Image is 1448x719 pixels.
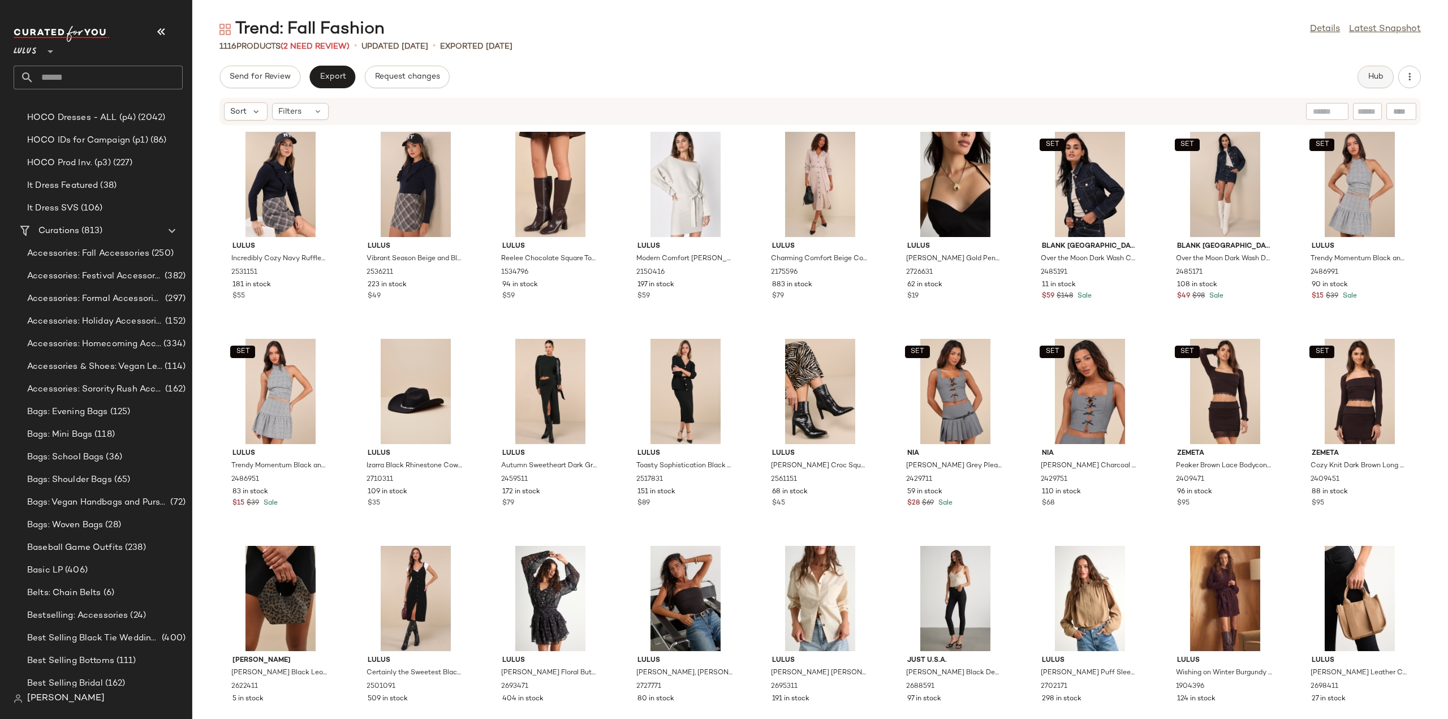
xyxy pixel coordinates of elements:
[367,254,463,264] span: Vibrant Season Beige and Blue Plaid Mini Skirt
[906,461,1002,471] span: [PERSON_NAME] Grey Pleated Mini Skirt
[636,475,663,485] span: 2517831
[148,134,167,147] span: (86)
[772,449,868,459] span: Lulus
[368,280,407,290] span: 223 in stock
[27,428,92,441] span: Bags: Mini Bags
[231,268,257,278] span: 2531151
[763,546,877,651] img: 2695311_02_front_2025-07-24.jpg
[637,280,674,290] span: 197 in stock
[628,339,743,444] img: 12132921_2517831.jpg
[1368,72,1384,81] span: Hub
[771,268,798,278] span: 2175596
[905,346,930,358] button: SET
[1176,461,1272,471] span: Peaker Brown Lace Bodycon Mini Skirt
[1042,487,1081,497] span: 110 in stock
[231,682,258,692] span: 2622411
[1176,682,1204,692] span: 1904396
[907,498,920,509] span: $28
[27,564,63,577] span: Basic LP
[502,694,544,704] span: 404 in stock
[27,451,104,464] span: Bags: School Bags
[907,694,941,704] span: 97 in stock
[27,541,123,554] span: Baseball Game Outfits
[1312,487,1348,497] span: 88 in stock
[219,42,236,51] span: 1116
[772,487,808,497] span: 68 in stock
[907,280,942,290] span: 62 in stock
[637,656,734,666] span: Lulus
[628,132,743,237] img: 10553801_2150416.jpg
[27,157,111,170] span: HOCO Prod Inv. (p3)
[232,280,271,290] span: 181 in stock
[319,72,346,81] span: Export
[433,40,436,53] span: •
[1057,291,1073,302] span: $148
[772,280,812,290] span: 883 in stock
[101,587,114,600] span: (6)
[14,694,23,703] img: svg%3e
[1176,668,1272,678] span: Wishing on Winter Burgundy Cable Knit Mini Sweater Dress
[907,449,1003,459] span: Nia
[27,292,163,305] span: Accessories: Formal Accessories
[936,500,953,507] span: Sale
[1177,449,1273,459] span: Zemeta
[219,18,385,41] div: Trend: Fall Fashion
[374,72,440,81] span: Request changes
[103,677,126,690] span: (162)
[910,348,924,356] span: SET
[763,132,877,237] img: 11771901_2175596.jpg
[1315,141,1329,149] span: SET
[1311,268,1338,278] span: 2486991
[1207,292,1223,300] span: Sale
[112,473,131,486] span: (65)
[79,225,102,238] span: (813)
[27,202,79,215] span: It Dress SVS
[1177,487,1212,497] span: 96 in stock
[1042,498,1054,509] span: $68
[906,268,933,278] span: 2726631
[637,487,675,497] span: 151 in stock
[1311,668,1407,678] span: [PERSON_NAME] Leather Crossbody Bag
[1177,280,1217,290] span: 108 in stock
[1311,475,1339,485] span: 2409451
[772,656,868,666] span: Lulus
[772,291,784,302] span: $79
[162,270,186,283] span: (382)
[1168,546,1282,651] img: 9533461_1904396.jpg
[1341,292,1357,300] span: Sale
[1045,348,1059,356] span: SET
[103,519,121,532] span: (28)
[1168,339,1282,444] img: 12411741_2409471.jpg
[1042,242,1138,252] span: Blank [GEOGRAPHIC_DATA]
[772,498,785,509] span: $45
[763,339,877,444] img: 12440221_2561151.jpg
[502,498,514,509] span: $79
[27,692,105,705] span: [PERSON_NAME]
[502,656,598,666] span: Lulus
[1041,475,1067,485] span: 2429751
[27,270,162,283] span: Accessories: Festival Accessories
[1312,280,1348,290] span: 90 in stock
[361,41,428,53] p: updated [DATE]
[368,487,407,497] span: 109 in stock
[231,461,327,471] span: Trendy Momentum Black and White Plaid Mini Skirt
[1033,132,1147,237] img: 12165041_2485191.jpg
[1041,682,1067,692] span: 2702171
[63,564,88,577] span: (406)
[637,498,650,509] span: $89
[502,291,515,302] span: $59
[637,242,734,252] span: Lulus
[27,247,149,260] span: Accessories: Fall Accessories
[637,291,650,302] span: $59
[27,655,114,668] span: Best Selling Bottoms
[906,668,1002,678] span: [PERSON_NAME] Black Denim High-Rise Skinny Jeans
[1040,346,1065,358] button: SET
[1175,139,1200,151] button: SET
[368,449,464,459] span: Lulus
[367,461,463,471] span: Izarra Black Rhinestone Cowboy Hat
[281,42,350,51] span: (2 Need Review)
[636,668,732,678] span: [PERSON_NAME], [PERSON_NAME], and Ivory Three-Piece Belt Set
[772,694,809,704] span: 191 in stock
[1041,268,1067,278] span: 2485191
[27,587,101,600] span: Belts: Chain Belts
